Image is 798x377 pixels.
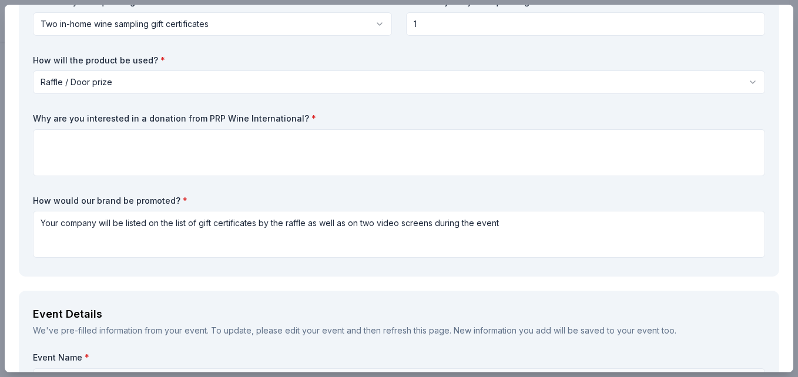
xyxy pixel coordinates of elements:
[33,113,765,124] label: Why are you interested in a donation from PRP Wine International?
[33,324,765,338] div: We've pre-filled information from your event. To update, please edit your event and then refresh ...
[33,211,765,258] textarea: Your company will be listed on the list of gift certificates by the raffle as well as on two vide...
[33,352,765,363] label: Event Name
[33,55,765,66] label: How will the product be used?
[33,305,765,324] div: Event Details
[33,195,765,207] label: How would our brand be promoted?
